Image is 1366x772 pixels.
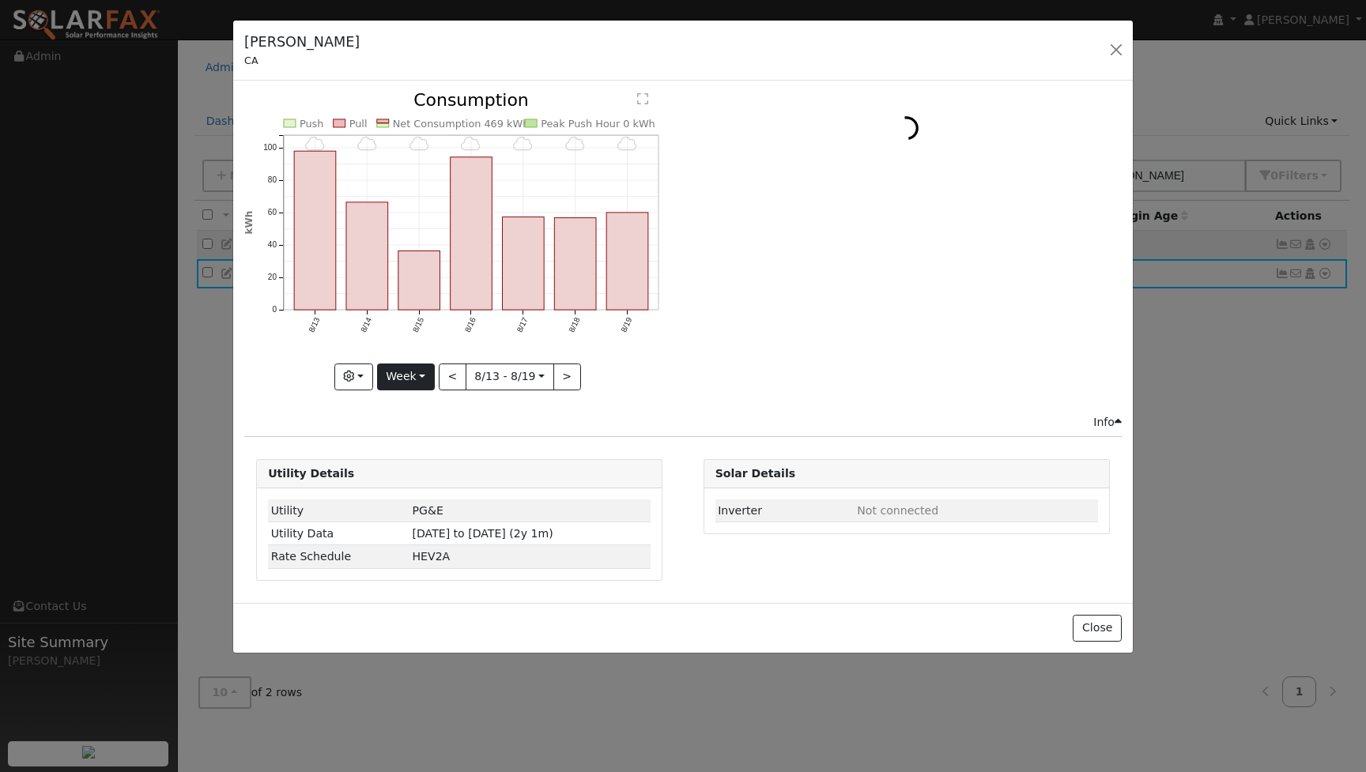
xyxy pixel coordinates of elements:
[268,176,277,185] text: 80
[413,90,529,110] text: Consumption
[393,118,530,130] text: Net Consumption 469 kWh
[294,152,336,311] rect: onclick=""
[1073,615,1121,642] button: Close
[268,273,277,282] text: 20
[514,137,534,153] i: 8/17 - Cloudy
[715,499,855,522] td: Inverter
[349,118,368,130] text: Pull
[439,363,466,390] button: <
[305,137,325,153] i: 8/13 - Cloudy
[555,218,597,311] rect: onclick=""
[607,213,649,310] rect: onclick=""
[413,504,443,517] span: ID: 17209003, authorized: 08/21/25
[515,316,530,334] text: 8/17
[377,363,435,390] button: Week
[463,316,477,334] text: 8/16
[451,157,492,310] rect: onclick=""
[244,32,360,52] h5: [PERSON_NAME]
[857,504,938,517] span: ID: null, authorized: None
[357,137,377,153] i: 8/14 - Cloudy
[398,251,440,311] rect: onclick=""
[268,241,277,250] text: 40
[268,522,409,545] td: Utility Data
[637,92,648,105] text: 
[244,55,258,66] span: CA
[565,137,585,153] i: 8/18 - Cloudy
[503,217,545,311] rect: onclick=""
[715,467,795,480] strong: Solar Details
[411,316,425,334] text: 8/15
[307,316,321,334] text: 8/13
[359,316,373,334] text: 8/14
[1093,414,1122,431] div: Info
[243,211,255,235] text: kWh
[273,306,277,314] text: 0
[413,527,553,540] span: [DATE] to [DATE] (2y 1m)
[300,118,324,130] text: Push
[617,137,637,153] i: 8/19 - Cloudy
[466,363,554,390] button: 8/13 - 8/19
[409,137,429,153] i: 8/15 - Cloudy
[263,144,277,153] text: 100
[541,118,655,130] text: Peak Push Hour 0 kWh
[413,550,451,563] span: F
[268,499,409,522] td: Utility
[268,209,277,217] text: 60
[346,202,388,310] rect: onclick=""
[268,545,409,568] td: Rate Schedule
[553,363,581,390] button: >
[462,137,481,153] i: 8/16 - Cloudy
[268,467,354,480] strong: Utility Details
[568,316,582,334] text: 8/18
[620,316,634,334] text: 8/19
